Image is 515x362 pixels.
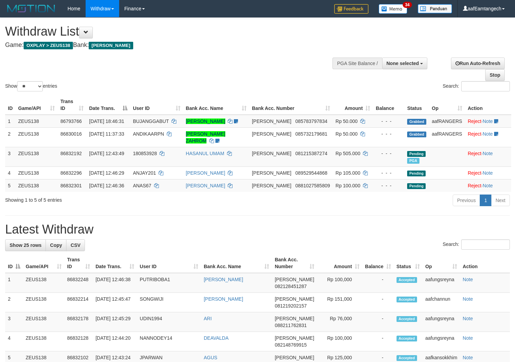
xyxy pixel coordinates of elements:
td: - [362,312,394,332]
span: Show 25 rows [10,242,41,248]
span: Rp 105.000 [336,170,360,176]
span: Copy 085732179681 to clipboard [296,131,327,137]
span: None selected [387,61,419,66]
a: [PERSON_NAME] [186,118,225,124]
th: Trans ID: activate to sort column ascending [58,95,86,115]
th: Date Trans.: activate to sort column descending [86,95,130,115]
span: ANAS67 [133,183,151,188]
td: aafungsreyna [423,332,460,351]
span: [DATE] 12:43:49 [89,151,124,156]
td: 1 [5,273,23,293]
span: Copy 089529544868 to clipboard [296,170,327,176]
div: - - - [376,118,402,125]
td: 86832178 [64,312,93,332]
td: · [465,127,511,147]
span: Copy 081219202157 to clipboard [275,303,306,309]
a: Note [483,118,493,124]
img: panduan.png [418,4,452,13]
td: 2 [5,293,23,312]
span: Grabbed [407,119,426,125]
span: [PERSON_NAME] [252,118,291,124]
span: OXPLAY > ZEUS138 [24,42,73,49]
a: Note [463,335,473,341]
span: [PERSON_NAME] [275,355,314,360]
a: Reject [468,151,481,156]
td: ZEUS138 [23,293,64,312]
a: Run Auto-Refresh [451,58,505,69]
a: Show 25 rows [5,239,46,251]
td: ZEUS138 [23,273,64,293]
span: ANDIKAARPN [133,131,164,137]
div: Showing 1 to 5 of 5 entries [5,194,210,203]
td: - [362,332,394,351]
th: Date Trans.: activate to sort column ascending [93,253,137,273]
td: aafRANGERS [429,127,465,147]
th: Amount: activate to sort column ascending [317,253,362,273]
span: Copy 085783797834 to clipboard [296,118,327,124]
span: Pending [407,151,426,157]
span: 86832296 [60,170,81,176]
a: Next [491,195,510,206]
a: Note [483,151,493,156]
div: - - - [376,170,402,176]
td: aafRANGERS [429,115,465,128]
th: Action [465,95,511,115]
td: PUTRIBOBA1 [137,273,201,293]
th: ID: activate to sort column descending [5,253,23,273]
a: [PERSON_NAME] ZAHROM [186,131,225,143]
td: aafchannun [423,293,460,312]
td: · [465,179,511,192]
span: 86830016 [60,131,81,137]
label: Show entries [5,81,57,91]
td: Rp 100,000 [317,273,362,293]
th: Op: activate to sort column ascending [429,95,465,115]
a: [PERSON_NAME] [204,296,243,302]
span: [PERSON_NAME] [275,316,314,321]
a: [PERSON_NAME] [186,183,225,188]
a: Note [483,183,493,188]
td: 2 [5,127,15,147]
td: ZEUS138 [15,147,58,166]
td: 3 [5,312,23,332]
div: - - - [376,182,402,189]
span: Marked by aafkaynarin [407,158,419,164]
span: Accepted [397,297,417,302]
span: [PERSON_NAME] [252,151,291,156]
span: [DATE] 12:46:36 [89,183,124,188]
td: SONGWIJI [137,293,201,312]
span: Copy 081215387274 to clipboard [296,151,327,156]
span: 86832301 [60,183,81,188]
a: Note [483,170,493,176]
input: Search: [461,239,510,250]
span: Copy 088211762831 to clipboard [275,323,306,328]
a: HASANUL UMAM [186,151,224,156]
th: Game/API: activate to sort column ascending [23,253,64,273]
span: [PERSON_NAME] [275,335,314,341]
a: Reject [468,183,481,188]
a: Note [463,277,473,282]
td: [DATE] 12:44:20 [93,332,137,351]
span: Copy 082148769915 to clipboard [275,342,306,348]
span: 180853928 [133,151,157,156]
th: Balance: activate to sort column ascending [362,253,394,273]
span: Accepted [397,277,417,283]
th: User ID: activate to sort column ascending [137,253,201,273]
span: Copy [50,242,62,248]
td: [DATE] 12:46:38 [93,273,137,293]
th: Bank Acc. Name: activate to sort column ascending [183,95,249,115]
th: Trans ID: activate to sort column ascending [64,253,93,273]
span: Rp 50.000 [336,118,358,124]
td: - [362,293,394,312]
td: - [362,273,394,293]
span: [PERSON_NAME] [89,42,133,49]
h1: Latest Withdraw [5,223,510,236]
img: Button%20Memo.svg [379,4,407,14]
span: Accepted [397,316,417,322]
span: Copy 0881027585809 to clipboard [296,183,330,188]
td: 86832248 [64,273,93,293]
th: Bank Acc. Number: activate to sort column ascending [272,253,317,273]
td: · [465,115,511,128]
td: [DATE] 12:45:47 [93,293,137,312]
span: [DATE] 18:46:31 [89,118,124,124]
span: 86832192 [60,151,81,156]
